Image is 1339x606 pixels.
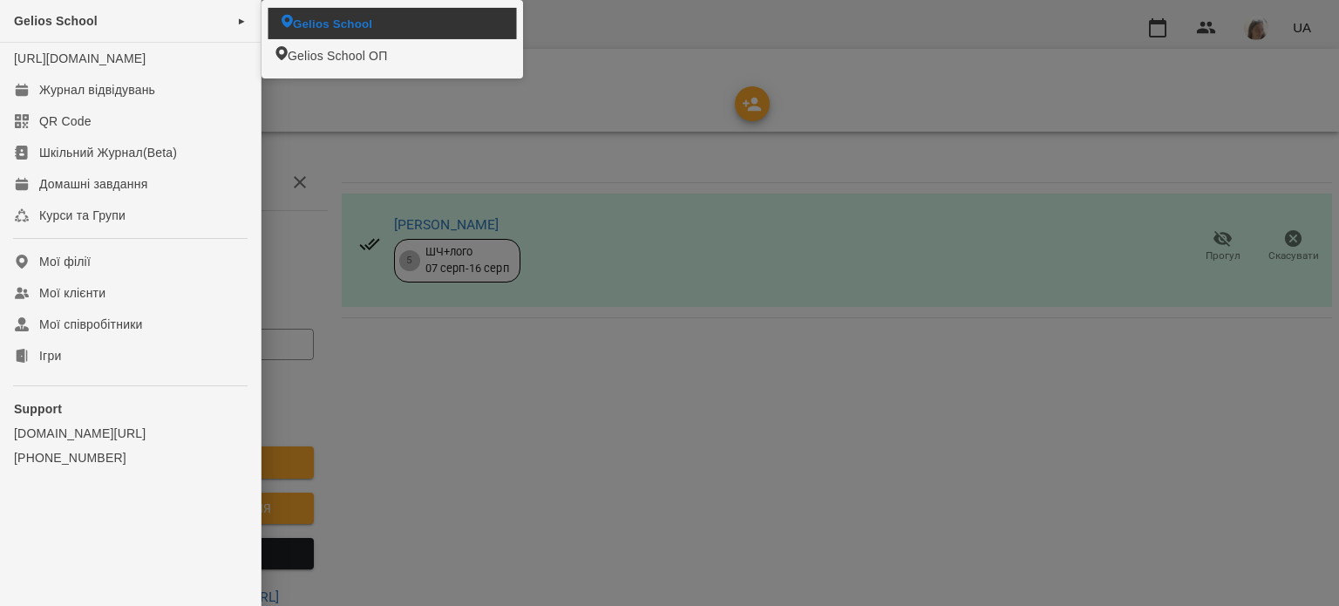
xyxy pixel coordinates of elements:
[14,14,98,28] span: Gelios School
[14,449,247,466] a: [PHONE_NUMBER]
[39,284,105,302] div: Мої клієнти
[293,15,372,31] span: Gelios School
[14,425,247,442] a: [DOMAIN_NAME][URL]
[39,81,155,99] div: Журнал відвідувань
[39,112,92,130] div: QR Code
[39,175,147,193] div: Домашні завдання
[39,316,143,333] div: Мої співробітники
[288,47,387,65] span: Gelios School ОП
[39,207,126,224] div: Курси та Групи
[237,14,247,28] span: ►
[14,51,146,65] a: [URL][DOMAIN_NAME]
[39,347,61,364] div: Ігри
[14,400,247,418] p: Support
[39,253,91,270] div: Мої філії
[39,144,177,161] div: Шкільний Журнал(Beta)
